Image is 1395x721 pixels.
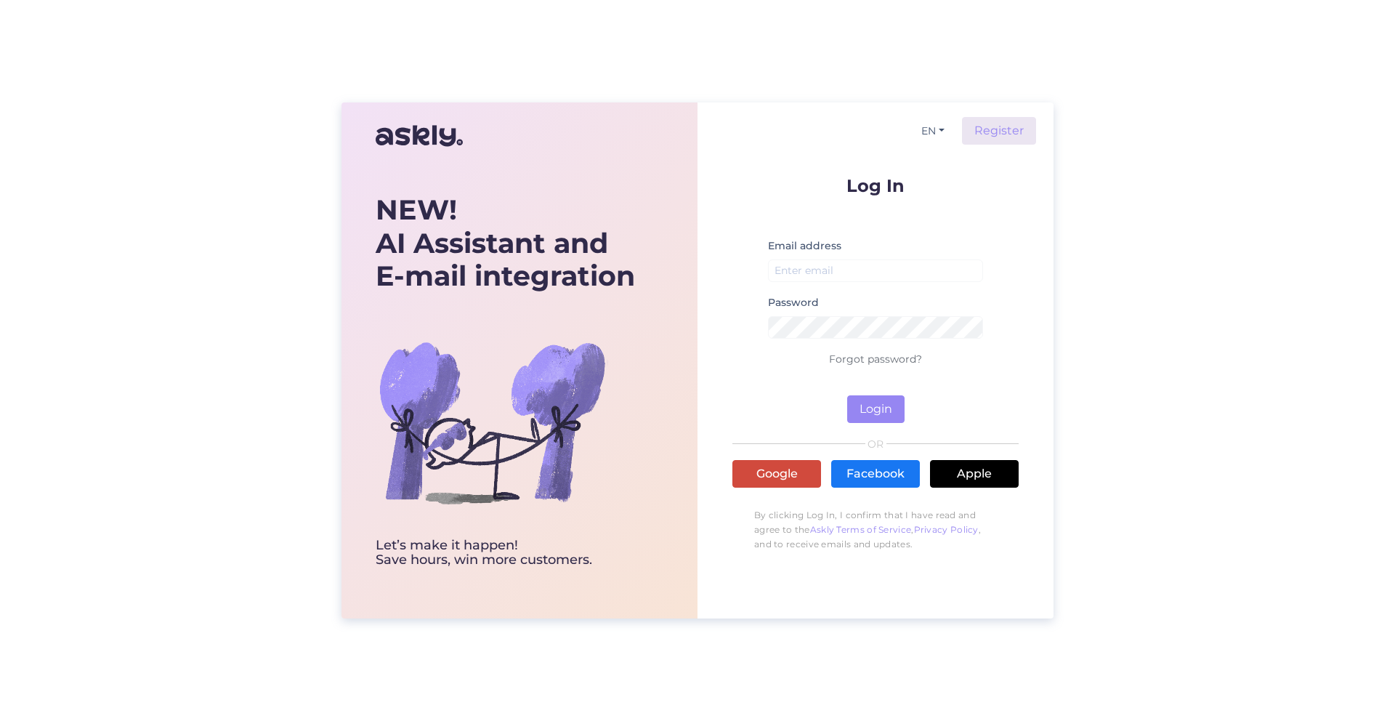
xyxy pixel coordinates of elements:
[962,117,1036,145] a: Register
[376,306,608,539] img: bg-askly
[376,118,463,153] img: Askly
[768,295,819,310] label: Password
[376,193,457,227] b: NEW!
[376,193,635,293] div: AI Assistant and E-mail integration
[732,501,1019,559] p: By clicking Log In, I confirm that I have read and agree to the , , and to receive emails and upd...
[768,259,983,282] input: Enter email
[930,460,1019,488] a: Apple
[865,439,886,449] span: OR
[915,121,950,142] button: EN
[732,177,1019,195] p: Log In
[376,539,635,568] div: Let’s make it happen! Save hours, win more customers.
[831,460,920,488] a: Facebook
[810,524,912,535] a: Askly Terms of Service
[914,524,979,535] a: Privacy Policy
[768,238,841,254] label: Email address
[829,353,922,366] a: Forgot password?
[847,395,905,423] button: Login
[732,460,821,488] a: Google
